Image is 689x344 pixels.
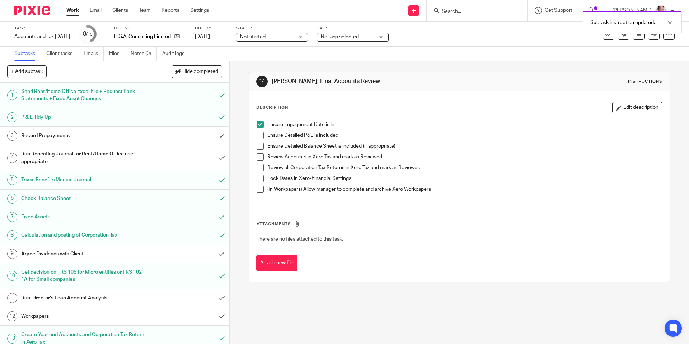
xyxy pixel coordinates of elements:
[7,249,17,259] div: 9
[46,47,78,61] a: Client tasks
[7,65,47,78] button: + Add subtask
[83,30,93,38] div: 8
[7,90,17,100] div: 1
[267,186,662,193] p: (In Workpapers) Allow manager to complete and archive Xero Workpapers
[112,7,128,14] a: Clients
[257,237,343,242] span: There are no files attached to this task.
[267,175,662,182] p: Lock Dates in Xero-Financial Settings
[256,76,268,87] div: 14
[236,25,308,31] label: Status
[612,102,662,113] button: Edit description
[139,7,151,14] a: Team
[7,230,17,240] div: 8
[14,47,41,61] a: Subtasks
[21,130,145,141] h1: Record Prepayments
[21,86,145,104] h1: Send Rent/Home Office Excel File + Request Bank Statements + Fixed Asset Changes
[7,212,17,222] div: 7
[66,7,79,14] a: Work
[182,69,218,75] span: Hide completed
[21,149,145,167] h1: Run Repeating Journal for Rent/Home Office use if appropriate
[21,267,145,285] h1: Get decision on FRS 105 for Micro entities or FRS 102 1A for Small companies
[7,112,17,122] div: 2
[114,33,171,40] p: H.S.A. Consulting Limited
[7,334,17,344] div: 13
[21,112,145,123] h1: P & L Tidy Up
[590,19,655,26] p: Subtask instruction updated.
[195,34,210,39] span: [DATE]
[655,5,667,17] img: Munro%20Partners-3202.jpg
[162,47,190,61] a: Audit logs
[114,25,186,31] label: Client
[7,293,17,303] div: 11
[267,121,662,128] p: Ensure Engagement Date is in
[172,65,222,78] button: Hide completed
[21,248,145,259] h1: Agree Dividends with Client
[628,79,662,84] div: Instructions
[240,34,266,39] span: Not started
[14,25,70,31] label: Task
[21,311,145,322] h1: Workpapers
[21,175,145,185] h1: Trivial Benefits Manual Journal
[272,78,475,85] h1: [PERSON_NAME]: Final Accounts Review
[21,211,145,222] h1: Fixed Assets
[321,34,359,39] span: No tags selected
[21,230,145,241] h1: Calculation and posting of Corporation Tax
[256,255,297,271] button: Attach new file
[7,153,17,163] div: 4
[131,47,157,61] a: Notes (0)
[195,25,227,31] label: Due by
[267,132,662,139] p: Ensure Detailed P&L is included
[84,47,104,61] a: Emails
[90,7,102,14] a: Email
[267,153,662,161] p: Review Accounts in Xero Tax and mark as Reviewed
[14,33,70,40] div: Accounts and Tax [DATE]
[109,47,125,61] a: Files
[7,131,17,141] div: 3
[257,222,291,226] span: Attachments
[21,293,145,303] h1: Run Director's Loan Account Analysis
[7,271,17,281] div: 10
[190,7,209,14] a: Settings
[14,33,70,40] div: Accounts and Tax 31 Dec 2024
[21,193,145,204] h1: Check Balance Sheet
[256,105,288,111] p: Description
[317,25,389,31] label: Tags
[267,164,662,171] p: Review all Corporation Tax Returns in Xero Tax and mark as Reviewed
[14,6,50,15] img: Pixie
[7,175,17,185] div: 5
[86,32,93,36] small: /19
[267,143,662,150] p: Ensure Detailed Balance Sheet is included (if appropriate)
[7,311,17,321] div: 12
[161,7,179,14] a: Reports
[7,194,17,204] div: 6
